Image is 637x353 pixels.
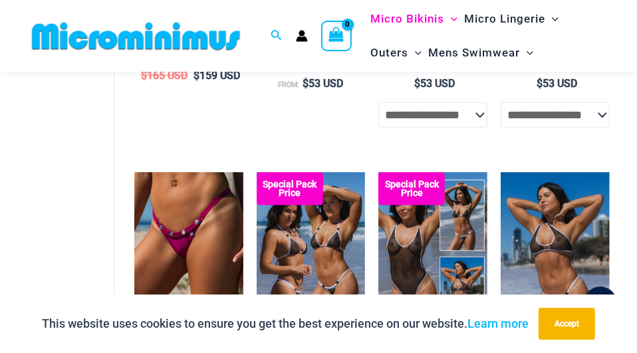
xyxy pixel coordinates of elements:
[296,30,308,42] a: Account icon link
[278,80,299,89] span: From:
[537,77,577,90] bdi: 53 USD
[271,28,283,45] a: Search icon link
[257,172,366,336] img: Top Bum Pack
[467,316,529,330] a: Learn more
[378,180,445,197] b: Special Pack Price
[27,21,245,51] img: MM SHOP LOGO FLAT
[303,77,343,90] bdi: 53 USD
[141,69,147,82] span: $
[367,36,425,70] a: OutersMenu ToggleMenu Toggle
[378,172,487,336] img: Collection Pack
[545,2,559,36] span: Menu Toggle
[367,2,461,36] a: Micro BikinisMenu ToggleMenu Toggle
[257,180,323,197] b: Special Pack Price
[425,36,537,70] a: Mens SwimwearMenu ToggleMenu Toggle
[42,314,529,334] p: This website uses cookies to ensure you get the best experience on our website.
[134,172,243,336] a: Tight Rope Pink 4228 Thong 01Tight Rope Pink 4228 Thong 02Tight Rope Pink 4228 Thong 02
[257,172,366,336] a: Top Bum Pack Top Bum Pack bTop Bum Pack b
[193,69,199,82] span: $
[414,77,455,90] bdi: 53 USD
[134,172,243,336] img: Tight Rope Pink 4228 Thong 01
[141,69,188,82] bdi: 165 USD
[501,172,610,336] a: Tradewinds Ink and Ivory 384 Halter 453 Micro 02Tradewinds Ink and Ivory 384 Halter 453 Micro 01T...
[537,77,543,90] span: $
[461,2,562,36] a: Micro LingerieMenu ToggleMenu Toggle
[408,36,422,70] span: Menu Toggle
[464,2,545,36] span: Micro Lingerie
[414,77,420,90] span: $
[501,172,610,336] img: Tradewinds Ink and Ivory 384 Halter 453 Micro 02
[303,77,309,90] span: $
[370,36,408,70] span: Outers
[539,308,595,340] button: Accept
[370,2,444,36] span: Micro Bikinis
[444,2,457,36] span: Menu Toggle
[520,36,533,70] span: Menu Toggle
[321,21,352,51] a: View Shopping Cart, empty
[428,36,520,70] span: Mens Swimwear
[378,172,487,336] a: Collection Pack Collection Pack b (1)Collection Pack b (1)
[193,69,240,82] bdi: 159 USD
